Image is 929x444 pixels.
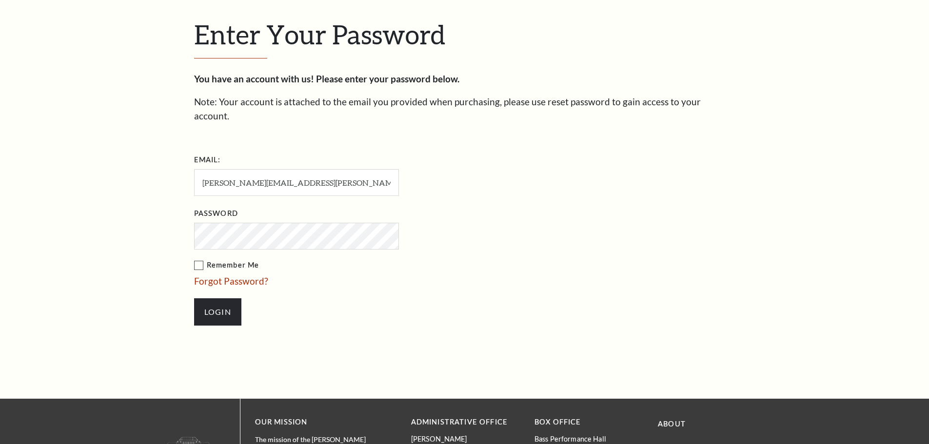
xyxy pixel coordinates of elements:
a: Forgot Password? [194,275,268,287]
p: OUR MISSION [255,416,377,428]
input: Required [194,169,399,196]
p: Administrative Office [411,416,520,428]
input: Login [194,298,241,326]
p: Bass Performance Hall [534,435,643,443]
a: About [658,420,686,428]
span: Enter Your Password [194,19,445,50]
strong: You have an account with us! [194,73,314,84]
label: Email: [194,154,221,166]
p: Note: Your account is attached to the email you provided when purchasing, please use reset passwo... [194,95,735,123]
label: Remember Me [194,259,496,271]
p: BOX OFFICE [534,416,643,428]
label: Password [194,208,238,220]
strong: Please enter your password below. [316,73,459,84]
